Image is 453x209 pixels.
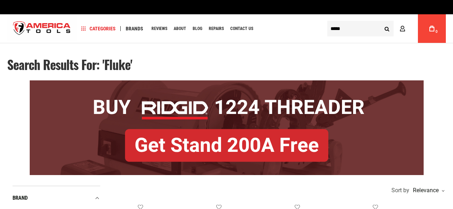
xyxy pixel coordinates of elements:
[170,24,189,34] a: About
[13,193,100,203] div: Brand
[425,14,439,43] a: 0
[391,188,409,193] span: Sort by
[209,26,224,31] span: Repairs
[189,24,206,34] a: Blog
[7,55,132,74] span: Search results for: 'Fluke'
[81,26,116,31] span: Categories
[148,24,170,34] a: Reviews
[122,24,146,34] a: Brands
[7,15,77,42] a: store logo
[411,188,444,193] div: Relevance
[7,15,77,42] img: America Tools
[30,80,424,175] img: BOGO: Buy RIDGID® 1224 Threader, Get Stand 200A Free!
[126,26,143,31] span: Brands
[151,26,167,31] span: Reviews
[435,30,438,34] span: 0
[193,26,202,31] span: Blog
[174,26,186,31] span: About
[230,26,253,31] span: Contact Us
[206,24,227,34] a: Repairs
[227,24,256,34] a: Contact Us
[78,24,119,34] a: Categories
[30,80,424,86] a: BOGO: Buy RIDGID® 1224 Threader, Get Stand 200A Free!
[380,22,394,35] button: Search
